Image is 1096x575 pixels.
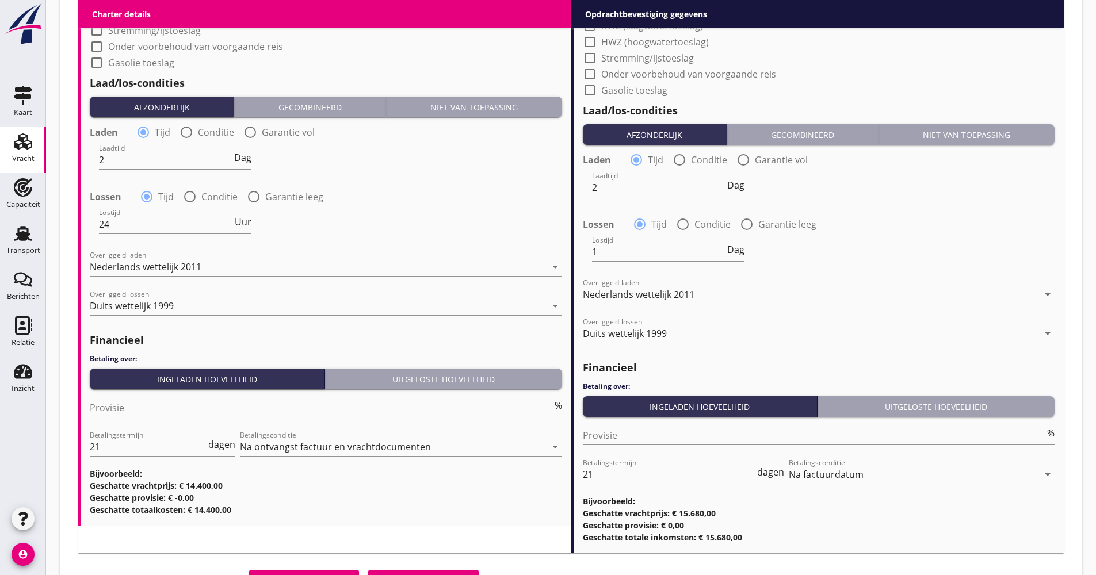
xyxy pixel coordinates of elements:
[1041,327,1055,340] i: arrow_drop_down
[108,57,174,68] label: Gasolie toeslag
[239,101,381,113] div: Gecombineerd
[548,440,562,454] i: arrow_drop_down
[158,191,174,202] label: Tijd
[884,129,1050,141] div: Niet van toepassing
[108,25,201,36] label: Stremming/ijstoeslag
[727,181,744,190] span: Dag
[90,75,562,91] h2: Laad/los-condities
[583,124,727,145] button: Afzonderlijk
[90,354,562,364] h4: Betaling over:
[583,507,1055,519] h3: Geschatte vrachtprijs: € 15.680,00
[601,52,694,64] label: Stremming/ijstoeslag
[583,531,1055,543] h3: Geschatte totale inkomsten: € 15.680,00
[583,519,1055,531] h3: Geschatte provisie: € 0,00
[592,243,725,261] input: Lostijd
[789,469,864,480] div: Na factuurdatum
[330,373,557,385] div: Uitgeloste hoeveelheid
[90,126,118,138] strong: Laden
[583,360,1055,375] h2: Financieel
[90,504,562,516] h3: Geschatte totaalkosten: € 14.400,00
[822,401,1050,413] div: Uitgeloste hoeveelheid
[90,398,552,417] input: Provisie
[587,129,722,141] div: Afzonderlijk
[325,369,562,389] button: Uitgeloste hoeveelheid
[755,154,808,166] label: Garantie vol
[90,438,206,456] input: Betalingstermijn
[90,332,562,348] h2: Financieel
[601,68,776,80] label: Onder voorbehoud van voorgaande reis
[587,401,813,413] div: Ingeladen hoeveelheid
[2,3,44,45] img: logo-small.a267ee39.svg
[201,191,238,202] label: Conditie
[583,495,1055,507] h3: Bijvoorbeeld:
[14,109,32,116] div: Kaart
[694,218,731,230] label: Conditie
[234,153,251,162] span: Dag
[548,260,562,274] i: arrow_drop_down
[90,262,201,272] div: Nederlands wettelijk 2011
[1041,287,1055,301] i: arrow_drop_down
[1045,428,1055,438] div: %
[90,301,174,311] div: Duits wettelijk 1999
[552,401,562,410] div: %
[90,369,325,389] button: Ingeladen hoeveelheid
[583,465,755,484] input: Betalingstermijn
[583,426,1045,444] input: Provisie
[94,373,320,385] div: Ingeladen hoeveelheid
[234,97,386,117] button: Gecombineerd
[6,247,40,254] div: Transport
[583,381,1055,392] h4: Betaling over:
[12,339,35,346] div: Relatie
[691,154,727,166] label: Conditie
[198,126,234,138] label: Conditie
[155,126,170,138] label: Tijd
[206,440,235,449] div: dagen
[90,191,121,202] strong: Lossen
[1041,467,1055,481] i: arrow_drop_down
[583,103,1055,118] h2: Laad/los-condities
[758,218,816,230] label: Garantie leeg
[548,299,562,313] i: arrow_drop_down
[90,492,562,504] h3: Geschatte provisie: € -0,00
[879,124,1055,145] button: Niet van toepassing
[94,101,229,113] div: Afzonderlijk
[386,97,562,117] button: Niet van toepassing
[262,126,315,138] label: Garantie vol
[601,20,703,32] label: KWZ (laagwatertoeslag)
[108,9,216,20] label: HWZ (hoogwatertoeslag)
[583,154,611,166] strong: Laden
[240,442,431,452] div: Na ontvangst factuur en vrachtdocumenten
[601,36,709,48] label: HWZ (hoogwatertoeslag)
[583,218,614,230] strong: Lossen
[583,289,694,300] div: Nederlands wettelijk 2011
[727,124,879,145] button: Gecombineerd
[99,215,232,233] input: Lostijd
[108,41,283,52] label: Onder voorbehoud van voorgaande reis
[601,85,667,96] label: Gasolie toeslag
[727,245,744,254] span: Dag
[99,151,232,169] input: Laadtijd
[12,155,35,162] div: Vracht
[90,467,562,480] h3: Bijvoorbeeld:
[583,396,818,417] button: Ingeladen hoeveelheid
[265,191,323,202] label: Garantie leeg
[12,543,35,566] i: account_circle
[90,480,562,492] h3: Geschatte vrachtprijs: € 14.400,00
[755,467,784,477] div: dagen
[12,385,35,392] div: Inzicht
[592,178,725,197] input: Laadtijd
[732,129,874,141] div: Gecombineerd
[648,154,663,166] label: Tijd
[6,201,40,208] div: Capaciteit
[651,218,667,230] label: Tijd
[90,97,234,117] button: Afzonderlijk
[7,293,40,300] div: Berichten
[818,396,1055,417] button: Uitgeloste hoeveelheid
[583,328,667,339] div: Duits wettelijk 1999
[391,101,557,113] div: Niet van toepassing
[235,217,251,227] span: Uur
